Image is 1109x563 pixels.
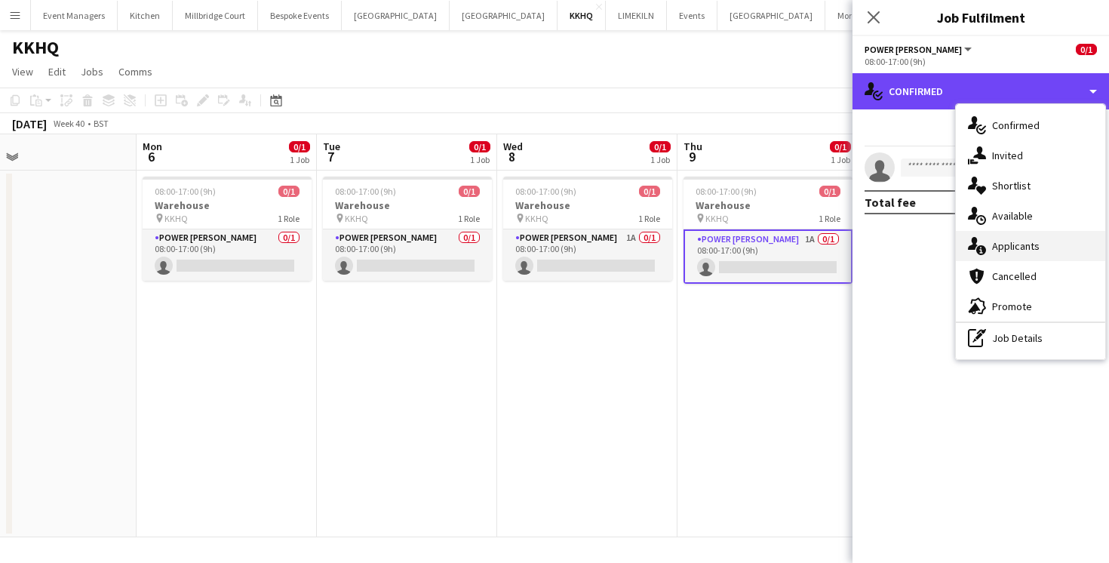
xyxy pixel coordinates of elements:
[992,149,1023,162] span: Invited
[6,62,39,82] a: View
[515,186,576,197] span: 08:00-17:00 (9h)
[258,1,342,30] button: Bespoke Events
[469,141,490,152] span: 0/1
[638,213,660,224] span: 1 Role
[42,62,72,82] a: Edit
[155,186,216,197] span: 08:00-17:00 (9h)
[140,148,162,165] span: 6
[503,198,672,212] h3: Warehouse
[992,300,1032,313] span: Promote
[143,198,312,212] h3: Warehouse
[992,209,1033,223] span: Available
[650,154,670,165] div: 1 Job
[31,1,118,30] button: Event Managers
[48,65,66,78] span: Edit
[992,239,1040,253] span: Applicants
[558,1,606,30] button: KKHQ
[458,213,480,224] span: 1 Role
[12,65,33,78] span: View
[705,213,729,224] span: KKHQ
[819,213,840,224] span: 1 Role
[335,186,396,197] span: 08:00-17:00 (9h)
[164,213,188,224] span: KKHQ
[323,140,340,153] span: Tue
[143,177,312,281] app-job-card: 08:00-17:00 (9h)0/1Warehouse KKHQ1 RolePower [PERSON_NAME]0/108:00-17:00 (9h)
[290,154,309,165] div: 1 Job
[639,186,660,197] span: 0/1
[865,195,916,210] div: Total fee
[143,140,162,153] span: Mon
[831,154,850,165] div: 1 Job
[503,229,672,281] app-card-role: Power [PERSON_NAME]1A0/108:00-17:00 (9h)
[118,1,173,30] button: Kitchen
[696,186,757,197] span: 08:00-17:00 (9h)
[992,118,1040,132] span: Confirmed
[323,229,492,281] app-card-role: Power [PERSON_NAME]0/108:00-17:00 (9h)
[992,269,1037,283] span: Cancelled
[684,177,852,284] app-job-card: 08:00-17:00 (9h)0/1Warehouse KKHQ1 RolePower [PERSON_NAME]1A0/108:00-17:00 (9h)
[684,198,852,212] h3: Warehouse
[323,177,492,281] app-job-card: 08:00-17:00 (9h)0/1Warehouse KKHQ1 RolePower [PERSON_NAME]0/108:00-17:00 (9h)
[75,62,109,82] a: Jobs
[450,1,558,30] button: [GEOGRAPHIC_DATA]
[345,213,368,224] span: KKHQ
[459,186,480,197] span: 0/1
[684,229,852,284] app-card-role: Power [PERSON_NAME]1A0/108:00-17:00 (9h)
[681,148,702,165] span: 9
[992,179,1031,192] span: Shortlist
[323,198,492,212] h3: Warehouse
[503,140,523,153] span: Wed
[865,44,962,55] span: Power Porter
[289,141,310,152] span: 0/1
[717,1,825,30] button: [GEOGRAPHIC_DATA]
[525,213,548,224] span: KKHQ
[12,116,47,131] div: [DATE]
[1076,44,1097,55] span: 0/1
[684,140,702,153] span: Thu
[118,65,152,78] span: Comms
[825,1,897,30] button: Morden Hall
[278,186,300,197] span: 0/1
[173,1,258,30] button: Millbridge Court
[321,148,340,165] span: 7
[830,141,851,152] span: 0/1
[852,73,1109,109] div: Confirmed
[819,186,840,197] span: 0/1
[667,1,717,30] button: Events
[865,44,974,55] button: Power [PERSON_NAME]
[278,213,300,224] span: 1 Role
[50,118,88,129] span: Week 40
[470,154,490,165] div: 1 Job
[650,141,671,152] span: 0/1
[501,148,523,165] span: 8
[81,65,103,78] span: Jobs
[956,323,1105,353] div: Job Details
[94,118,109,129] div: BST
[112,62,158,82] a: Comms
[143,229,312,281] app-card-role: Power [PERSON_NAME]0/108:00-17:00 (9h)
[503,177,672,281] app-job-card: 08:00-17:00 (9h)0/1Warehouse KKHQ1 RolePower [PERSON_NAME]1A0/108:00-17:00 (9h)
[865,56,1097,67] div: 08:00-17:00 (9h)
[852,8,1109,27] h3: Job Fulfilment
[606,1,667,30] button: LIMEKILN
[12,36,59,59] h1: KKHQ
[342,1,450,30] button: [GEOGRAPHIC_DATA]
